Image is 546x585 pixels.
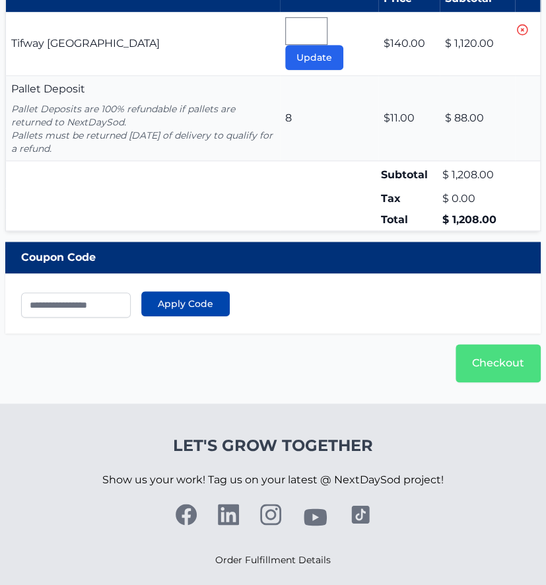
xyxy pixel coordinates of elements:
[440,12,515,76] td: $ 1,120.00
[440,76,515,161] td: $ 88.00
[102,435,444,456] h4: Let's Grow Together
[6,76,281,161] td: Pallet Deposit
[6,12,281,76] td: Tifway [GEOGRAPHIC_DATA]
[158,297,213,310] span: Apply Code
[5,242,541,273] div: Coupon Code
[378,209,440,231] td: Total
[440,209,515,231] td: $ 1,208.00
[378,12,440,76] td: $140.00
[102,456,444,504] p: Show us your work! Tag us on your latest @ NextDaySod project!
[11,102,275,155] p: Pallet Deposits are 100% refundable if pallets are returned to NextDaySod. Pallets must be return...
[280,76,378,161] td: 8
[378,188,440,209] td: Tax
[440,161,515,189] td: $ 1,208.00
[141,291,230,316] button: Apply Code
[440,188,515,209] td: $ 0.00
[456,344,541,382] a: Checkout
[378,161,440,189] td: Subtotal
[378,76,440,161] td: $11.00
[285,45,343,70] button: Update
[215,553,331,565] a: Order Fulfillment Details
